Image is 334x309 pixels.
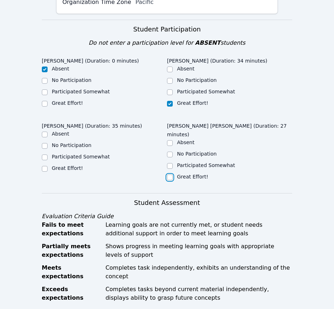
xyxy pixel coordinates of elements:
[52,66,69,72] label: Absent
[52,142,92,148] label: No Participation
[177,174,208,180] label: Great Effort!
[42,242,101,259] div: Partially meets expectations
[177,66,195,72] label: Absent
[52,131,69,137] label: Absent
[195,39,220,46] span: ABSENT
[177,89,235,94] label: Participated Somewhat
[105,221,292,238] div: Learning goals are not currently met, or student needs additional support in order to meet learni...
[52,77,92,83] label: No Participation
[177,100,208,106] label: Great Effort!
[177,162,235,168] label: Participated Somewhat
[42,39,293,47] div: Do not enter a participation level for students
[177,139,195,145] label: Absent
[177,151,217,157] label: No Participation
[42,54,139,65] legend: [PERSON_NAME] (Duration: 0 minutes)
[105,264,292,281] div: Completes task independently, exhibits an understanding of the concept
[42,212,293,221] div: Evaluation Criteria Guide
[52,154,110,160] label: Participated Somewhat
[42,119,142,130] legend: [PERSON_NAME] (Duration: 35 minutes)
[167,54,267,65] legend: [PERSON_NAME] (Duration: 34 minutes)
[52,89,110,94] label: Participated Somewhat
[105,285,292,302] div: Completes tasks beyond current material independently, displays ability to grasp future concepts
[42,285,101,302] div: Exceeds expectations
[42,221,101,238] div: Fails to meet expectations
[52,100,83,106] label: Great Effort!
[42,264,101,281] div: Meets expectations
[42,24,293,34] h3: Student Participation
[177,77,217,83] label: No Participation
[167,119,292,139] legend: [PERSON_NAME] [PERSON_NAME] (Duration: 27 minutes)
[105,242,292,259] div: Shows progress in meeting learning goals with appropriate levels of support
[42,198,293,208] h3: Student Assessment
[52,165,83,171] label: Great Effort!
